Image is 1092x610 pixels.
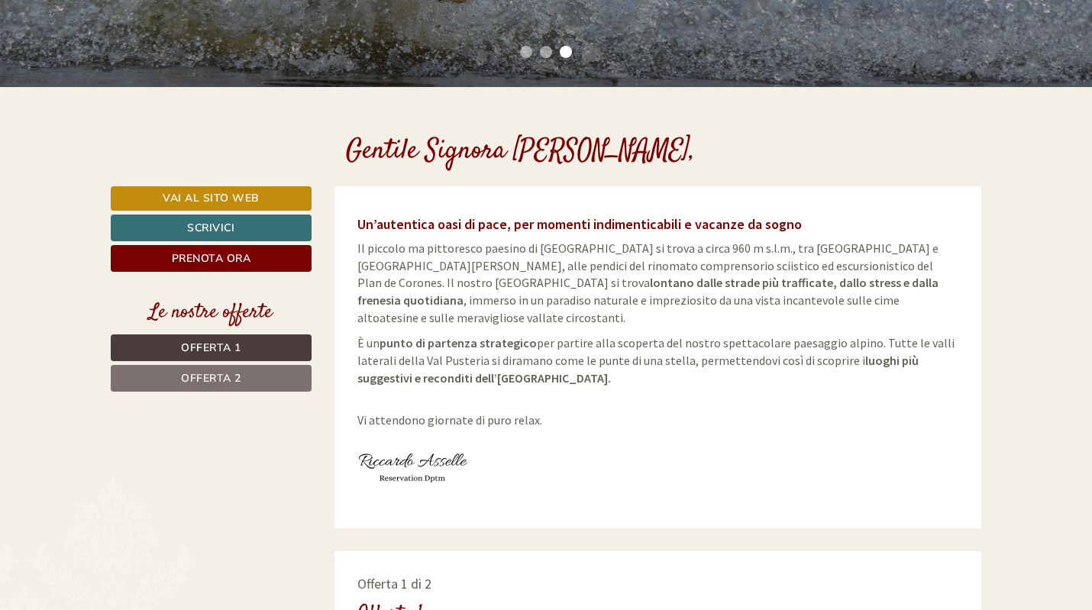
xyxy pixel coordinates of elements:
img: user-152.jpg [357,437,469,498]
div: Buon giorno, come possiamo aiutarla? [11,41,232,88]
span: Offerta 1 di 2 [357,575,431,592]
strong: punto di partenza strategico [380,335,537,350]
div: Le nostre offerte [111,299,312,327]
a: Prenota ora [111,245,312,272]
h1: Gentile Signora [PERSON_NAME], [346,137,695,167]
span: Offerta 2 [181,371,241,386]
div: martedì [267,11,335,37]
span: Il piccolo ma pittoresco paesino di [GEOGRAPHIC_DATA] si trova a circa 960 m s.l.m., tra [GEOGRAP... [357,240,939,325]
a: Vai al sito web [111,186,312,211]
span: Offerta 1 [181,341,241,355]
span: Vi attendono giornate di puro relax. [357,395,542,428]
div: [GEOGRAPHIC_DATA] [23,44,225,56]
strong: luoghi più suggestivi e reconditi dell’[GEOGRAPHIC_DATA]. [357,353,919,386]
span: È un per partire alla scoperta del nostro spettacolare paesaggio alpino. Tutte le valli laterali ... [357,335,955,386]
button: Invia [524,402,603,429]
span: Un’autentica oasi di pace, per momenti indimenticabili e vacanze da sogno [357,215,802,233]
a: Scrivici [111,215,312,241]
small: 14:52 [23,74,225,85]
